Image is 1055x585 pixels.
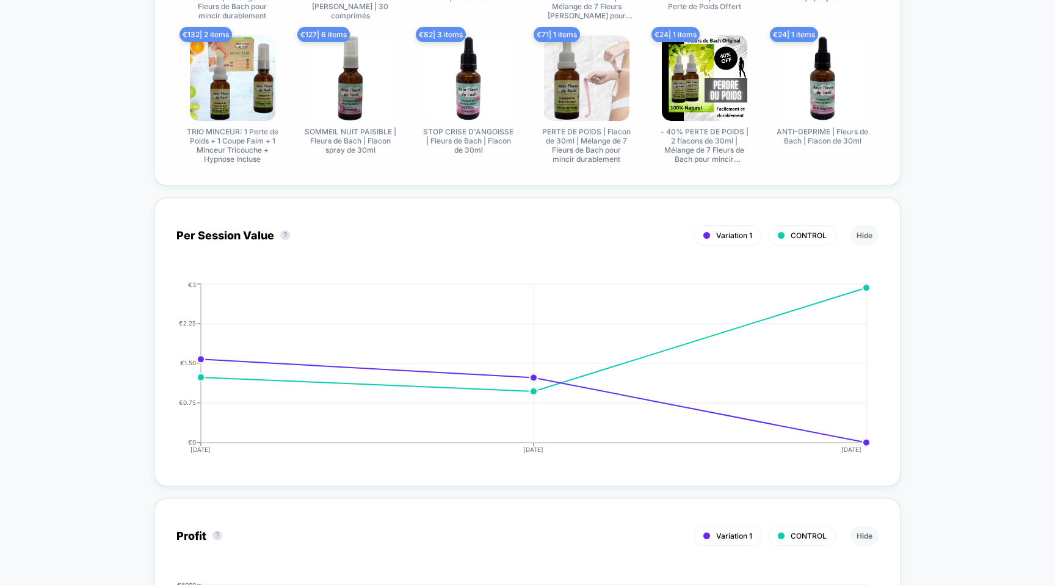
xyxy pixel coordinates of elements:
[716,531,752,540] span: Variation 1
[308,35,393,121] img: SOMMEIL NUIT PAISIBLE | Fleurs de Bach | Flacon spray de 30ml
[179,399,196,407] tspan: €0.75
[770,27,818,42] span: € 24 | 1 items
[659,127,750,164] span: - 40% PERTE DE POIDS | 2 flacons de 30ml | Mélange de 7 Fleurs de Bach pour mincir durablement
[190,446,211,453] tspan: [DATE]
[651,27,700,42] span: € 24 | 1 items
[297,27,350,42] span: € 127 | 6 items
[188,439,196,446] tspan: €0
[777,127,868,145] span: ANTI-DEPRIME | Fleurs de Bach | Flacon de 30ml
[716,231,752,240] span: Variation 1
[662,35,747,121] img: - 40% PERTE DE POIDS | 2 flacons de 30ml | Mélange de 7 Fleurs de Bach pour mincir durablement
[280,230,290,240] button: ?
[305,127,396,154] span: SOMMEIL NUIT PAISIBLE | Fleurs de Bach | Flacon spray de 30ml
[188,281,196,288] tspan: €3
[780,35,865,121] img: ANTI-DEPRIME | Fleurs de Bach | Flacon de 30ml
[791,531,827,540] span: CONTROL
[850,526,879,546] button: Hide
[187,127,278,164] span: TRIO MINCEUR: 1 Perte de Poids + 1 Coupe Faim + 1 Minceur Tricouche + Hypnose Incluse
[212,531,222,540] button: ?
[544,35,629,121] img: PERTE DE POIDS | Flacon de 30ml | Mélange de 7 Fleurs de Bach pour mincir durablement
[190,35,275,121] img: TRIO MINCEUR: 1 Perte de Poids + 1 Coupe Faim + 1 Minceur Tricouche + Hypnose Incluse
[791,231,827,240] span: CONTROL
[541,127,633,164] span: PERTE DE POIDS | Flacon de 30ml | Mélange de 7 Fleurs de Bach pour mincir durablement
[164,281,866,464] div: PER_SESSION_VALUE
[850,225,879,245] button: Hide
[524,446,544,453] tspan: [DATE]
[842,446,862,453] tspan: [DATE]
[416,27,466,42] span: € 82 | 3 items
[179,27,232,42] span: € 132 | 2 items
[180,360,196,367] tspan: €1.50
[422,127,514,154] span: STOP CRISE D'ANGOISSE | Fleurs de Bach | Flacon de 30ml
[179,320,196,327] tspan: €2.25
[534,27,580,42] span: € 71 | 1 items
[426,35,511,121] img: STOP CRISE D'ANGOISSE | Fleurs de Bach | Flacon de 30ml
